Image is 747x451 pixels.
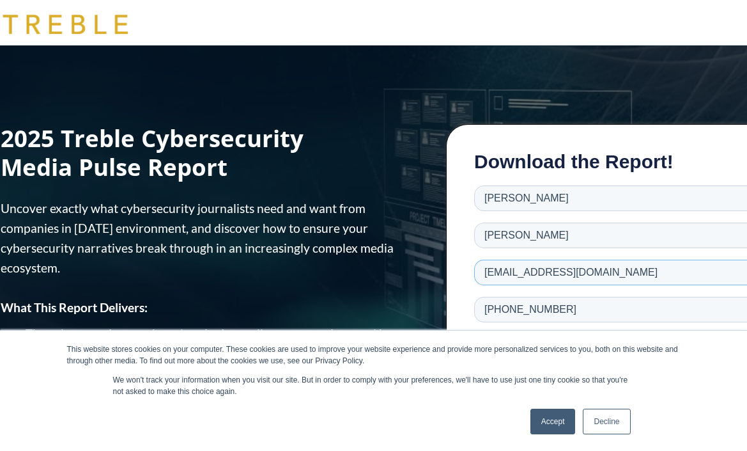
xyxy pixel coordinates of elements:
span: Uncover exactly what cybersecurity journalists need and want from companies in [DATE] environment... [1,201,394,275]
p: We won't track your information when you visit our site. But in order to comply with your prefere... [113,374,635,397]
strong: What This Report Delivers: [1,300,148,315]
a: Accept [530,409,576,434]
div: This website stores cookies on your computer. These cookies are used to improve your website expe... [67,344,681,367]
span: 2025 Treble Cybersecurity Media Pulse Report [1,122,304,183]
a: Decline [583,409,630,434]
span: The cybersecurity trends and topics journalists are most invested in covering [26,326,389,361]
